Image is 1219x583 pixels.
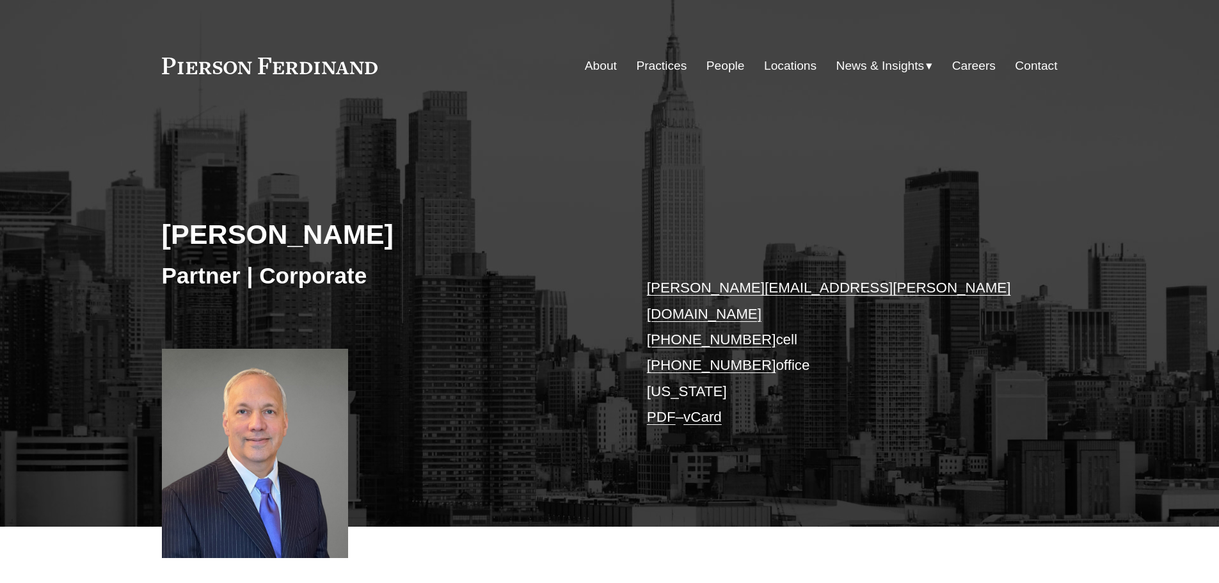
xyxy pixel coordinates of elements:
[764,54,817,78] a: Locations
[952,54,996,78] a: Careers
[162,218,610,251] h2: [PERSON_NAME]
[1015,54,1057,78] a: Contact
[647,280,1011,321] a: [PERSON_NAME][EMAIL_ADDRESS][PERSON_NAME][DOMAIN_NAME]
[162,262,610,290] h3: Partner | Corporate
[836,54,933,78] a: folder dropdown
[585,54,617,78] a: About
[706,54,745,78] a: People
[636,54,687,78] a: Practices
[647,331,776,347] a: [PHONE_NUMBER]
[647,275,1020,430] p: cell office [US_STATE] –
[647,409,676,425] a: PDF
[647,357,776,373] a: [PHONE_NUMBER]
[836,55,925,77] span: News & Insights
[683,409,722,425] a: vCard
